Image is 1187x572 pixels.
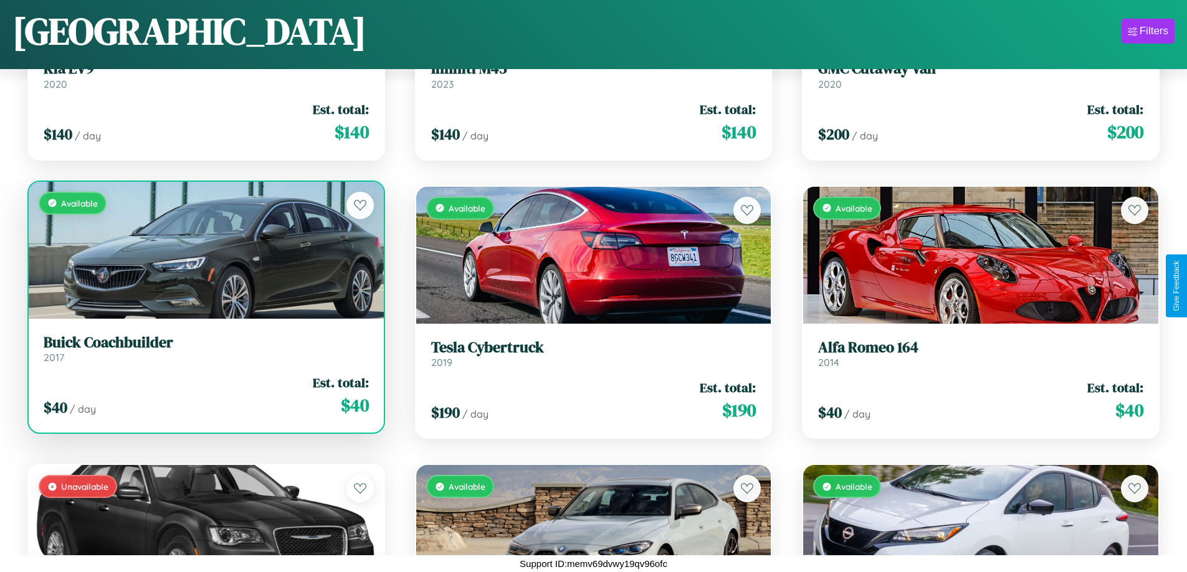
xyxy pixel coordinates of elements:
[1172,261,1181,311] div: Give Feedback
[852,129,878,142] span: / day
[818,78,842,90] span: 2020
[44,60,369,78] h3: Kia EV9
[61,198,98,209] span: Available
[75,129,101,142] span: / day
[431,60,756,78] h3: Infiniti M45
[12,6,366,57] h1: [GEOGRAPHIC_DATA]
[818,356,839,368] span: 2014
[431,339,756,357] h3: Tesla Cybertruck
[70,403,96,415] span: / day
[44,124,72,144] span: $ 140
[520,555,667,572] p: Support ID: memv69dvwy19qv96ofc
[722,398,756,423] span: $ 190
[1107,120,1143,144] span: $ 200
[431,60,756,90] a: Infiniti M452023
[449,481,485,492] span: Available
[462,408,489,420] span: / day
[44,334,369,364] a: Buick Coachbuilder2017
[1087,100,1143,118] span: Est. total:
[44,351,64,363] span: 2017
[700,100,756,118] span: Est. total:
[341,393,369,418] span: $ 40
[431,356,452,368] span: 2019
[44,78,67,90] span: 2020
[836,481,872,492] span: Available
[818,60,1143,90] a: GMC Cutaway Van2020
[313,373,369,391] span: Est. total:
[431,78,454,90] span: 2023
[1122,19,1175,44] button: Filters
[44,334,369,352] h3: Buick Coachbuilder
[431,124,460,144] span: $ 140
[1087,378,1143,396] span: Est. total:
[700,378,756,396] span: Est. total:
[836,203,872,213] span: Available
[818,402,842,423] span: $ 40
[722,120,756,144] span: $ 140
[818,60,1143,78] h3: GMC Cutaway Van
[462,129,489,142] span: / day
[1115,398,1143,423] span: $ 40
[44,397,67,418] span: $ 40
[44,60,369,90] a: Kia EV92020
[1140,25,1168,37] div: Filters
[61,481,108,492] span: Unavailable
[431,339,756,369] a: Tesla Cybertruck2019
[818,339,1143,357] h3: Alfa Romeo 164
[818,124,849,144] span: $ 200
[844,408,870,420] span: / day
[818,339,1143,369] a: Alfa Romeo 1642014
[431,402,460,423] span: $ 190
[313,100,369,118] span: Est. total:
[449,203,485,213] span: Available
[335,120,369,144] span: $ 140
